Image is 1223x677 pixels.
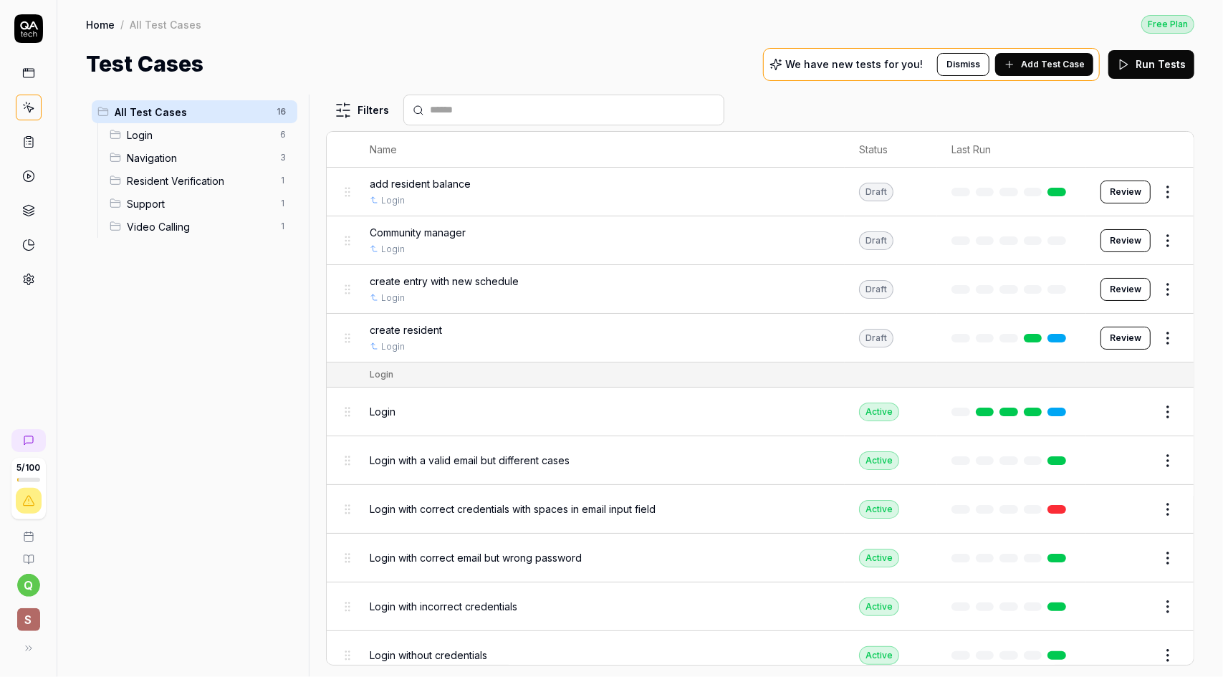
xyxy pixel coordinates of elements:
a: Login [381,243,405,256]
span: 1 [274,172,292,189]
span: Support [127,196,272,211]
div: Draft [859,329,893,347]
span: Login with a valid email but different cases [370,453,570,468]
span: Video Calling [127,219,272,234]
button: Review [1100,181,1151,203]
a: Book a call with us [6,519,51,542]
span: Login with incorrect credentials [370,599,517,614]
div: Active [859,500,899,519]
span: 1 [274,195,292,212]
div: Active [859,646,899,665]
span: Login [370,404,395,419]
div: Drag to reorderLogin6 [104,123,297,146]
a: Documentation [6,542,51,565]
div: Active [859,549,899,567]
th: Name [355,132,845,168]
span: All Test Cases [115,105,268,120]
button: Review [1100,278,1151,301]
span: create resident [370,322,442,337]
div: Drag to reorderSupport1 [104,192,297,215]
p: We have new tests for you! [785,59,923,69]
button: q [17,574,40,597]
div: Active [859,451,899,470]
div: Drag to reorderNavigation3 [104,146,297,169]
a: Home [86,17,115,32]
div: Active [859,597,899,616]
span: 5 / 100 [16,464,40,472]
button: Dismiss [937,53,989,76]
tr: Login with incorrect credentialsActive [327,582,1194,631]
span: Navigation [127,150,272,165]
div: / [120,17,124,32]
tr: Community managerLoginDraftReview [327,216,1194,265]
button: S [6,597,51,634]
span: Login [127,128,272,143]
h1: Test Cases [86,48,203,80]
span: 1 [274,218,292,235]
button: Review [1100,229,1151,252]
a: Login [381,292,405,304]
div: All Test Cases [130,17,201,32]
tr: Login with correct credentials with spaces in email input fieldActive [327,485,1194,534]
div: Active [859,403,899,421]
tr: create entry with new scheduleLoginDraftReview [327,265,1194,314]
span: 16 [271,103,292,120]
div: Free Plan [1141,15,1194,34]
button: Free Plan [1141,14,1194,34]
a: Login [381,340,405,353]
span: create entry with new schedule [370,274,519,289]
div: Login [370,368,393,381]
span: add resident balance [370,176,471,191]
th: Last Run [937,132,1086,168]
a: New conversation [11,429,46,452]
th: Status [845,132,937,168]
span: 6 [274,126,292,143]
span: S [17,608,40,631]
span: Login with correct email but wrong password [370,550,582,565]
button: Review [1100,327,1151,350]
span: Community manager [370,225,466,240]
div: Drag to reorderResident Verification1 [104,169,297,192]
tr: create residentLoginDraftReview [327,314,1194,362]
span: Resident Verification [127,173,272,188]
span: 3 [274,149,292,166]
span: Login with correct credentials with spaces in email input field [370,501,656,517]
button: Run Tests [1108,50,1194,79]
tr: LoginActive [327,388,1194,436]
div: Draft [859,183,893,201]
tr: Login with correct email but wrong passwordActive [327,534,1194,582]
div: Draft [859,280,893,299]
span: Login without credentials [370,648,487,663]
div: Draft [859,231,893,250]
tr: add resident balanceLoginDraftReview [327,168,1194,216]
span: Add Test Case [1021,58,1085,71]
button: Add Test Case [995,53,1093,76]
tr: Login with a valid email but different casesActive [327,436,1194,485]
a: Login [381,194,405,207]
button: Filters [326,96,398,125]
div: Drag to reorderVideo Calling1 [104,215,297,238]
